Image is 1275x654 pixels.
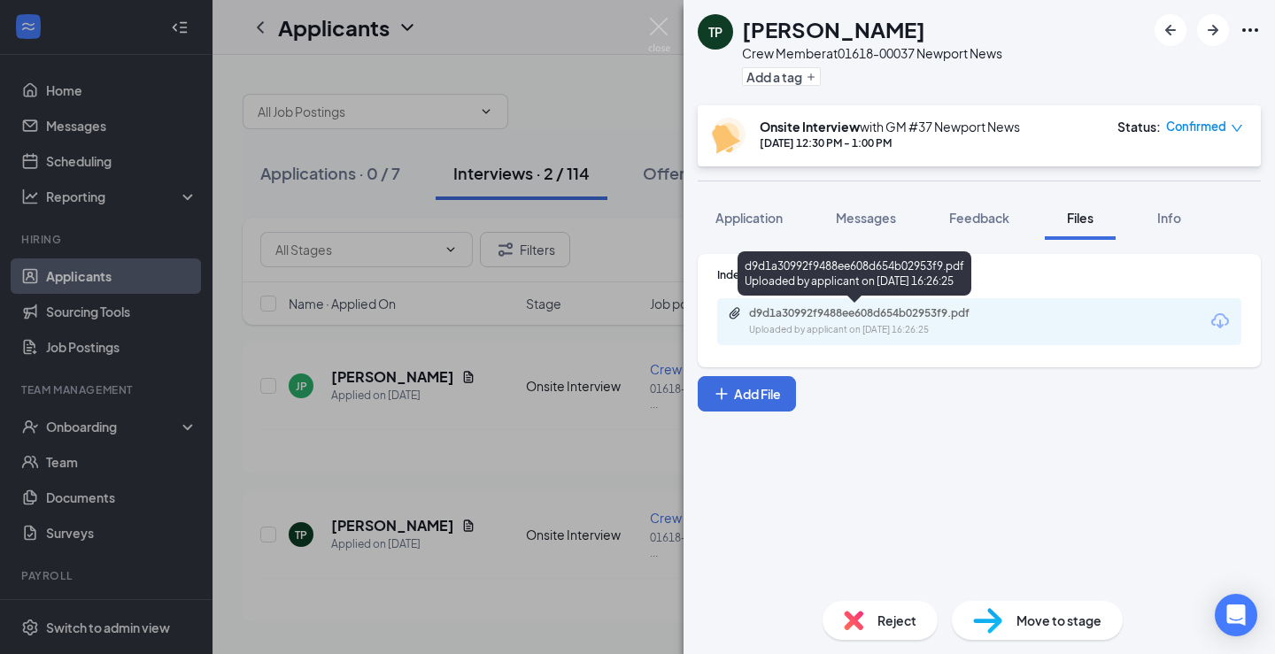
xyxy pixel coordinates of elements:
span: Confirmed [1166,118,1226,135]
div: Open Intercom Messenger [1215,594,1257,636]
span: Move to stage [1016,611,1101,630]
div: Indeed Resume [717,267,1241,282]
b: Onsite Interview [760,119,860,135]
svg: Plus [713,385,730,403]
span: Info [1157,210,1181,226]
svg: ArrowLeftNew [1160,19,1181,41]
div: with GM #37 Newport News [760,118,1020,135]
div: d9d1a30992f9488ee608d654b02953f9.pdf [749,306,997,320]
button: Add FilePlus [698,376,796,412]
div: d9d1a30992f9488ee608d654b02953f9.pdf Uploaded by applicant on [DATE] 16:26:25 [738,251,971,296]
div: Crew Member at 01618-00037 Newport News [742,44,1002,62]
svg: Plus [806,72,816,82]
span: down [1231,122,1243,135]
button: ArrowRight [1197,14,1229,46]
span: Messages [836,210,896,226]
svg: ArrowRight [1202,19,1224,41]
svg: Paperclip [728,306,742,320]
h1: [PERSON_NAME] [742,14,925,44]
svg: Ellipses [1240,19,1261,41]
a: Paperclipd9d1a30992f9488ee608d654b02953f9.pdfUploaded by applicant on [DATE] 16:26:25 [728,306,1015,337]
svg: Download [1209,311,1231,332]
span: Reject [877,611,916,630]
span: Application [715,210,783,226]
div: Status : [1117,118,1161,135]
div: TP [708,23,722,41]
div: Uploaded by applicant on [DATE] 16:26:25 [749,323,1015,337]
button: PlusAdd a tag [742,67,821,86]
button: ArrowLeftNew [1155,14,1186,46]
div: [DATE] 12:30 PM - 1:00 PM [760,135,1020,150]
span: Feedback [949,210,1009,226]
span: Files [1067,210,1093,226]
